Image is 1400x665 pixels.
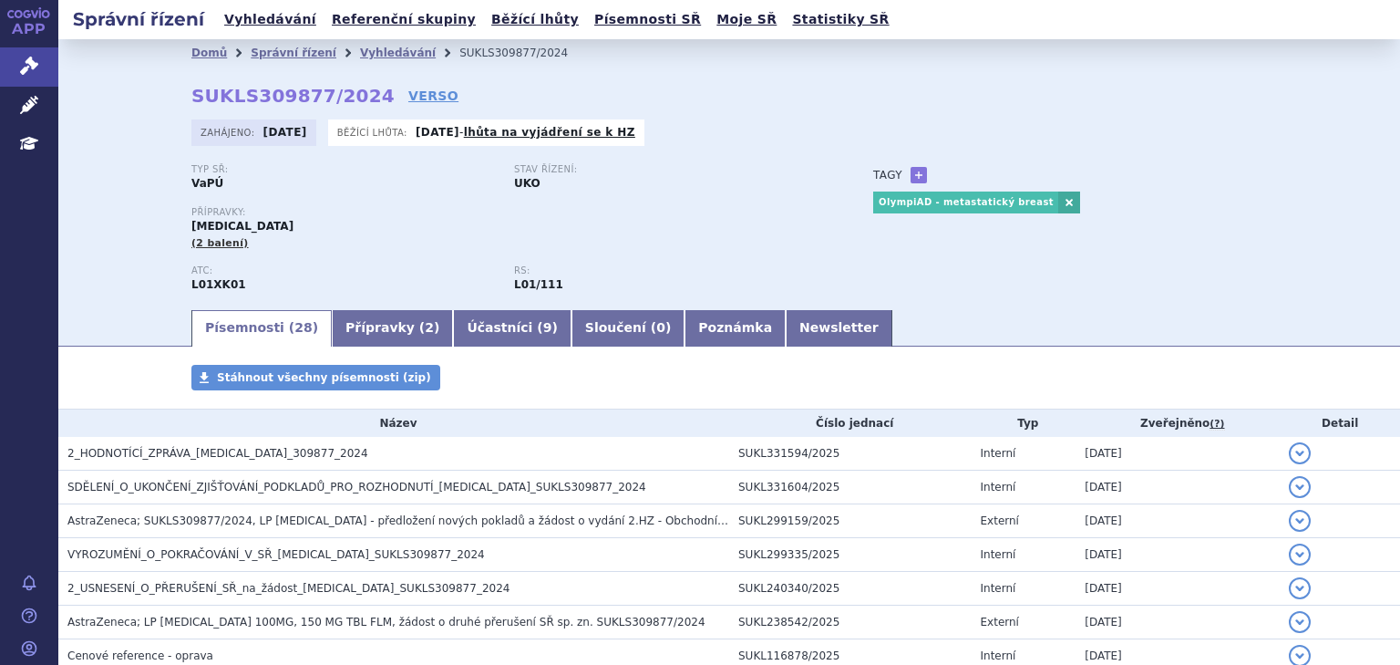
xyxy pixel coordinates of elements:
td: [DATE] [1076,471,1280,504]
button: detail [1289,544,1311,566]
button: detail [1289,442,1311,464]
td: [DATE] [1076,538,1280,572]
a: OlympiAD - metastatický breast [873,192,1058,213]
span: Stáhnout všechny písemnosti (zip) [217,371,431,384]
span: Interní [981,582,1016,595]
span: Zahájeno: [201,125,258,140]
th: Zveřejněno [1076,410,1280,437]
a: Vyhledávání [219,7,322,32]
td: SUKL238542/2025 [729,606,972,639]
td: SUKL299159/2025 [729,504,972,538]
span: 2_HODNOTÍCÍ_ZPRÁVA_LYNPARZA_309877_2024 [67,447,368,460]
strong: VaPÚ [191,177,223,190]
td: SUKL331604/2025 [729,471,972,504]
p: ATC: [191,265,496,276]
span: AstraZeneca; LP LYNPARZA 100MG, 150 MG TBL FLM, žádost o druhé přerušení SŘ sp. zn. SUKLS309877/2024 [67,616,705,629]
td: SUKL240340/2025 [729,572,972,606]
p: RS: [514,265,818,276]
h3: Tagy [873,164,902,186]
th: Detail [1280,410,1400,437]
a: VERSO [408,87,458,105]
a: Písemnosti (28) [191,310,332,347]
span: [MEDICAL_DATA] [191,220,293,233]
span: Interní [981,548,1016,561]
span: Externí [981,616,1019,629]
span: Cenové reference - oprava [67,649,213,662]
a: Moje SŘ [711,7,782,32]
strong: olaparib tbl. [514,278,563,291]
a: Písemnosti SŘ [589,7,706,32]
p: Typ SŘ: [191,164,496,175]
h2: Správní řízení [58,6,219,32]
th: Číslo jednací [729,410,972,437]
span: 0 [656,320,665,335]
td: [DATE] [1076,606,1280,639]
strong: OLAPARIB [191,278,246,291]
span: 2 [425,320,434,335]
span: 2_USNESENÍ_O_PŘERUŠENÍ_SŘ_na_žádost_LYNPARZA_SUKLS309877_2024 [67,582,510,595]
th: Název [58,410,729,437]
button: detail [1289,611,1311,633]
span: Běžící lhůta: [337,125,411,140]
a: Poznámka [685,310,786,347]
strong: UKO [514,177,540,190]
p: Stav řízení: [514,164,818,175]
td: [DATE] [1076,572,1280,606]
span: 28 [294,320,312,335]
span: 9 [543,320,552,335]
a: Referenční skupiny [326,7,481,32]
a: Přípravky (2) [332,310,453,347]
a: Vyhledávání [360,47,436,59]
td: [DATE] [1076,437,1280,471]
span: Externí [981,514,1019,527]
a: Účastníci (9) [453,310,571,347]
td: [DATE] [1076,504,1280,538]
span: VYROZUMĚNÍ_O_POKRAČOVÁNÍ_V_SŘ_LYNPARZA_SUKLS309877_2024 [67,548,485,561]
abbr: (?) [1210,418,1224,431]
th: Typ [972,410,1076,437]
span: (2 balení) [191,237,249,249]
button: detail [1289,510,1311,532]
td: SUKL299335/2025 [729,538,972,572]
p: - [416,125,635,140]
a: Newsletter [786,310,892,347]
a: Běžící lhůty [486,7,584,32]
span: Interní [981,649,1016,662]
a: Statistiky SŘ [787,7,894,32]
p: Přípravky: [191,207,837,218]
a: Sloučení (0) [571,310,685,347]
span: AstraZeneca; SUKLS309877/2024, LP LYNPARZA - předložení nových pokladů a žádost o vydání 2.HZ - O... [67,514,772,527]
a: lhůta na vyjádření se k HZ [464,126,635,139]
a: Správní řízení [251,47,336,59]
span: Interní [981,447,1016,460]
span: SDĚLENÍ_O_UKONČENÍ_ZJIŠŤOVÁNÍ_PODKLADŮ_PRO_ROZHODNUTÍ_LYNPARZA_SUKLS309877_2024 [67,481,646,494]
span: Interní [981,481,1016,494]
strong: [DATE] [416,126,459,139]
button: detail [1289,476,1311,498]
button: detail [1289,577,1311,599]
a: + [911,167,927,183]
a: Domů [191,47,227,59]
td: SUKL331594/2025 [729,437,972,471]
strong: [DATE] [263,126,307,139]
strong: SUKLS309877/2024 [191,85,395,107]
li: SUKLS309877/2024 [459,39,592,67]
a: Stáhnout všechny písemnosti (zip) [191,365,440,390]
